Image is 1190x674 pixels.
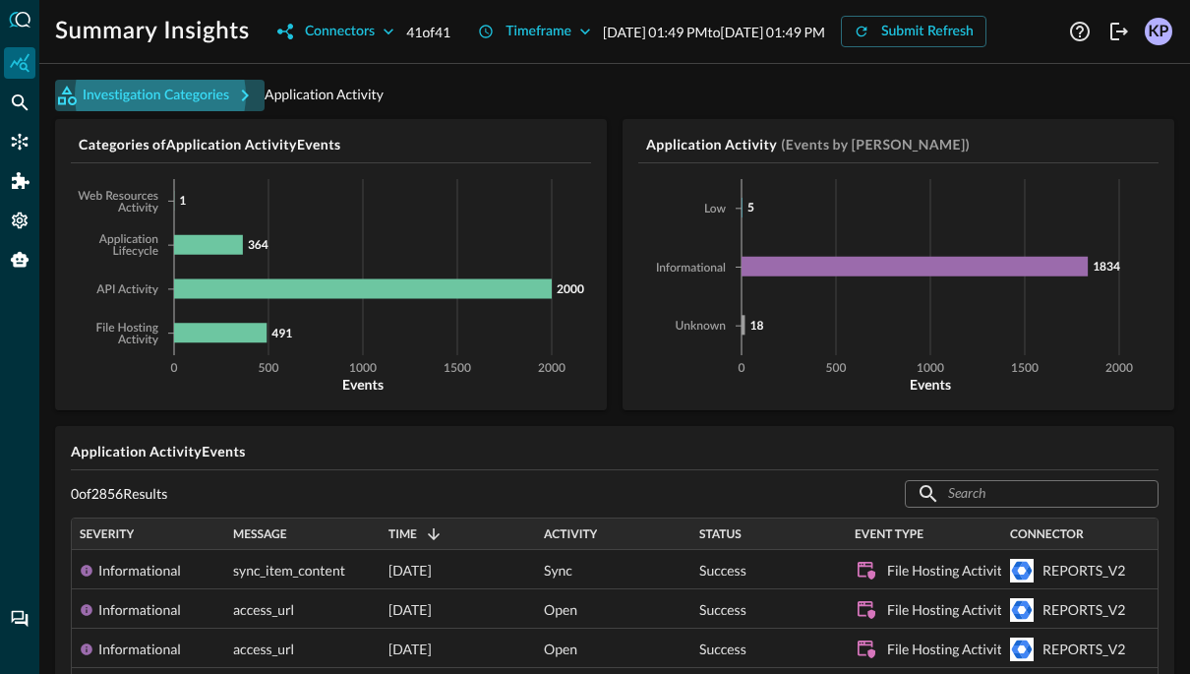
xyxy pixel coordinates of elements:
[4,87,35,118] div: Federated Search
[917,363,944,375] tspan: 1000
[117,203,159,214] tspan: Activity
[179,193,186,208] tspan: 1
[248,237,268,252] tspan: 364
[544,630,577,669] div: Open
[406,22,450,42] p: 41 of 41
[1011,363,1039,375] tspan: 1500
[699,527,742,541] span: Status
[1010,559,1034,582] svg: Google Workspace - Reports API
[841,16,986,47] button: Submit Refresh
[646,135,777,154] h5: Application Activity
[1064,16,1096,47] button: Help
[781,135,970,154] h5: (Events by [PERSON_NAME])
[4,205,35,236] div: Settings
[1010,527,1084,541] span: Connector
[1042,551,1125,590] div: REPORTS_V2
[342,376,384,393] tspan: Events
[544,527,597,541] span: Activity
[96,323,159,335] tspan: File Hosting
[855,527,923,541] span: Event Type
[1042,630,1125,669] div: REPORTS_V2
[557,281,584,296] tspan: 2000
[881,20,974,44] div: Submit Refresh
[98,630,181,669] div: Informational
[826,363,847,375] tspan: 500
[704,204,727,215] tspan: Low
[4,126,35,157] div: Connectors
[538,363,565,375] tspan: 2000
[71,442,1159,461] h5: Application Activity Events
[444,363,471,375] tspan: 1500
[699,551,746,590] div: Success
[305,20,375,44] div: Connectors
[466,16,603,47] button: Timeframe
[1010,598,1034,622] svg: Google Workspace - Reports API
[71,485,167,503] p: 0 of 2856 Results
[887,551,1009,590] div: File Hosting Activity
[699,630,746,669] div: Success
[388,551,528,590] div: [DATE]
[233,630,294,669] span: access_url
[4,603,35,635] div: Chat
[4,47,35,79] div: Summary Insights
[233,527,287,541] span: Message
[5,165,36,197] div: Addons
[887,590,1009,630] div: File Hosting Activity
[266,16,406,47] button: Connectors
[887,630,1009,669] div: File Hosting Activity
[1105,363,1133,375] tspan: 2000
[349,363,377,375] tspan: 1000
[265,86,384,102] span: Application Activity
[233,590,294,630] span: access_url
[171,363,178,375] tspan: 0
[4,244,35,276] div: Query Agent
[80,527,134,541] span: Severity
[1103,16,1135,47] button: Logout
[1145,18,1172,45] div: KP
[699,590,746,630] div: Success
[676,321,726,333] tspan: Unknown
[78,191,158,203] tspan: Web Resources
[95,284,158,296] tspan: API Activity
[98,590,181,630] div: Informational
[113,246,158,258] tspan: Lifecycle
[55,80,265,111] button: Investigation Categories
[388,630,528,669] div: [DATE]
[656,263,726,275] tspan: Informational
[1010,638,1034,661] svg: Google Workspace - Reports API
[910,376,951,393] tspan: Events
[388,527,417,541] span: Time
[117,335,159,346] tspan: Activity
[259,363,279,375] tspan: 500
[55,16,250,47] h1: Summary Insights
[544,590,577,630] div: Open
[79,135,591,154] h5: Categories of Application Activity Events
[739,363,745,375] tspan: 0
[271,326,292,340] tspan: 491
[544,551,572,590] div: Sync
[749,318,763,333] tspan: 18
[506,20,571,44] div: Timeframe
[1042,590,1125,630] div: REPORTS_V2
[98,234,158,246] tspan: Application
[98,551,181,590] div: Informational
[1093,259,1120,274] tspan: 1834
[948,475,1113,512] input: Search
[603,22,825,42] p: [DATE] 01:49 PM to [DATE] 01:49 PM
[747,200,754,214] tspan: 5
[233,551,345,590] span: sync_item_content
[388,590,528,630] div: [DATE]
